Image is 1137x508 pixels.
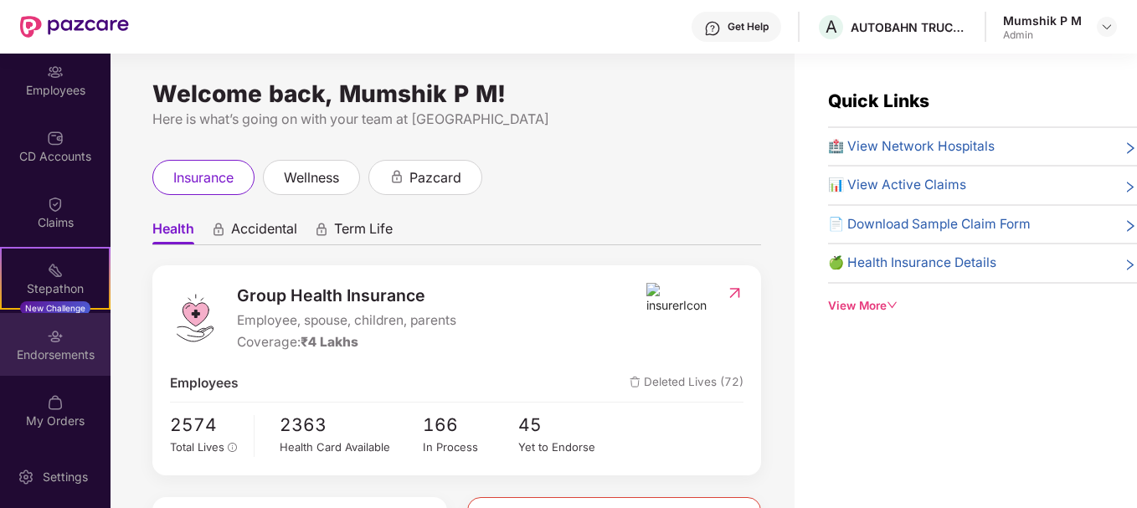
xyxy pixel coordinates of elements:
img: svg+xml;base64,PHN2ZyB4bWxucz0iaHR0cDovL3d3dy53My5vcmcvMjAwMC9zdmciIHdpZHRoPSIyMSIgaGVpZ2h0PSIyMC... [47,262,64,279]
span: 🍏 Health Insurance Details [828,253,996,273]
span: A [826,17,837,37]
span: right [1124,140,1137,157]
span: Total Lives [170,440,224,454]
span: Employee, spouse, children, parents [237,310,456,331]
div: Admin [1003,28,1082,42]
div: animation [314,222,329,237]
span: Group Health Insurance [237,283,456,309]
img: svg+xml;base64,PHN2ZyBpZD0iTXlfT3JkZXJzIiBkYXRhLW5hbWU9Ik15IE9yZGVycyIgeG1sbnM9Imh0dHA6Ly93d3cudz... [47,394,64,411]
span: 45 [518,411,614,439]
img: svg+xml;base64,PHN2ZyBpZD0iRHJvcGRvd24tMzJ4MzIiIHhtbG5zPSJodHRwOi8vd3d3LnczLm9yZy8yMDAwL3N2ZyIgd2... [1100,20,1114,33]
span: ₹4 Lakhs [301,334,358,350]
div: animation [211,222,226,237]
div: New Challenge [20,301,90,315]
span: 📄 Download Sample Claim Form [828,214,1031,234]
span: Health [152,220,194,244]
div: Stepathon [2,280,109,297]
span: insurance [173,167,234,188]
img: svg+xml;base64,PHN2ZyBpZD0iU2V0dGluZy0yMHgyMCIgeG1sbnM9Imh0dHA6Ly93d3cudzMub3JnLzIwMDAvc3ZnIiB3aW... [18,469,34,485]
img: svg+xml;base64,PHN2ZyBpZD0iRW5kb3JzZW1lbnRzIiB4bWxucz0iaHR0cDovL3d3dy53My5vcmcvMjAwMC9zdmciIHdpZH... [47,328,64,345]
img: svg+xml;base64,PHN2ZyBpZD0iRW1wbG95ZWVzIiB4bWxucz0iaHR0cDovL3d3dy53My5vcmcvMjAwMC9zdmciIHdpZHRoPS... [47,64,64,80]
span: 2574 [170,411,242,439]
span: info-circle [228,443,238,453]
div: Health Card Available [280,439,423,455]
div: View More [828,297,1137,315]
div: Welcome back, Mumshik P M! [152,87,761,100]
span: Term Life [334,220,393,244]
span: right [1124,218,1137,234]
div: In Process [423,439,518,455]
img: New Pazcare Logo [20,16,129,38]
img: svg+xml;base64,PHN2ZyBpZD0iQ2xhaW0iIHhtbG5zPSJodHRwOi8vd3d3LnczLm9yZy8yMDAwL3N2ZyIgd2lkdGg9IjIwIi... [47,196,64,213]
div: Yet to Endorse [518,439,614,455]
div: Coverage: [237,332,456,352]
span: Deleted Lives (72) [630,373,743,393]
img: svg+xml;base64,PHN2ZyBpZD0iQ0RfQWNjb3VudHMiIGRhdGEtbmFtZT0iQ0QgQWNjb3VudHMiIHhtbG5zPSJodHRwOi8vd3... [47,130,64,146]
span: pazcard [409,167,461,188]
span: wellness [284,167,339,188]
span: right [1124,256,1137,273]
img: RedirectIcon [726,285,743,301]
span: 🏥 View Network Hospitals [828,136,995,157]
div: Settings [38,469,93,485]
span: Accidental [231,220,297,244]
div: Mumshik P M [1003,13,1082,28]
span: 166 [423,411,518,439]
img: svg+xml;base64,PHN2ZyBpZD0iSGVscC0zMngzMiIgeG1sbnM9Imh0dHA6Ly93d3cudzMub3JnLzIwMDAvc3ZnIiB3aWR0aD... [704,20,721,37]
img: deleteIcon [630,377,641,387]
img: logo [170,293,220,343]
span: 2363 [280,411,423,439]
img: insurerIcon [646,283,709,315]
div: AUTOBAHN TRUCKING [851,19,968,35]
div: animation [389,169,404,184]
span: Employees [170,373,239,393]
span: down [887,300,898,311]
div: Get Help [728,20,769,33]
span: Quick Links [828,90,929,111]
span: right [1124,178,1137,195]
span: 📊 View Active Claims [828,175,966,195]
div: Here is what’s going on with your team at [GEOGRAPHIC_DATA] [152,109,761,130]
